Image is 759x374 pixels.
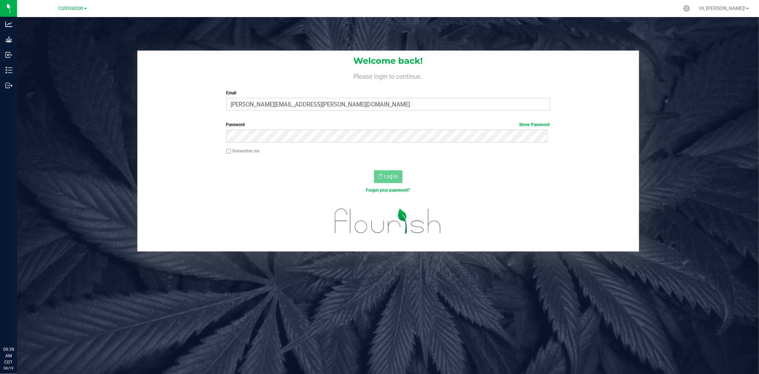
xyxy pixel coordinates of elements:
button: Log In [374,170,402,183]
a: Show Password [520,122,550,127]
span: Password [226,122,245,127]
p: 09:39 AM CDT [3,346,14,365]
inline-svg: Inventory [5,67,12,74]
label: Email [226,90,550,96]
img: flourish_logo.svg [325,201,451,241]
inline-svg: Outbound [5,82,12,89]
p: 08/19 [3,365,14,371]
inline-svg: Analytics [5,21,12,28]
span: Cultivation [58,5,83,11]
input: Remember me [226,149,231,154]
span: Hi, [PERSON_NAME]! [699,5,745,11]
label: Remember me [226,148,260,154]
h1: Welcome back! [137,56,639,66]
div: Manage settings [682,5,691,12]
a: Forgot your password? [366,188,410,193]
h4: Please login to continue. [137,71,639,80]
inline-svg: Inbound [5,51,12,58]
inline-svg: Grow [5,36,12,43]
span: Log In [384,173,398,179]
